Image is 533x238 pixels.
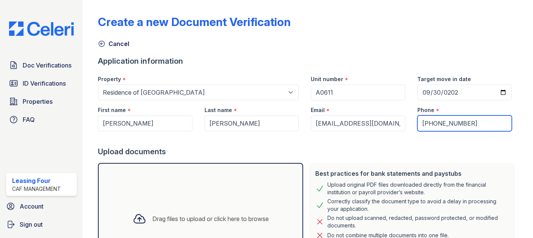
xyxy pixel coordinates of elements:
div: Application information [98,56,518,66]
div: Upload documents [98,146,518,157]
a: ID Verifications [6,76,77,91]
span: FAQ [23,115,35,124]
div: Drag files to upload or click here to browse [152,214,269,223]
div: Create a new Document Verification [98,15,291,29]
label: Target move in date [417,75,471,83]
div: Best practices for bank statements and paystubs [315,169,509,178]
a: Cancel [98,39,129,48]
a: FAQ [6,112,77,127]
label: Phone [417,106,434,114]
span: Properties [23,97,53,106]
label: Property [98,75,121,83]
label: Email [311,106,325,114]
div: Correctly classify the document type to avoid a delay in processing your application. [327,198,509,213]
a: Account [3,199,80,214]
label: Last name [205,106,232,114]
a: Sign out [3,217,80,232]
span: Account [20,202,43,211]
div: CAF Management [12,185,61,193]
span: Sign out [20,220,43,229]
label: First name [98,106,126,114]
a: Properties [6,94,77,109]
div: Leasing Four [12,176,61,185]
div: Do not upload scanned, redacted, password protected, or modified documents. [327,214,509,229]
label: Unit number [311,75,343,83]
a: Doc Verifications [6,58,77,73]
img: CE_Logo_Blue-a8612792a0a2168367f1c8372b55b34899dd931a85d93a1a3d3e32e68fde9ad4.png [3,21,80,36]
div: Upload original PDF files downloaded directly from the financial institution or payroll provider’... [327,181,509,196]
span: Doc Verifications [23,61,71,70]
span: ID Verifications [23,79,66,88]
